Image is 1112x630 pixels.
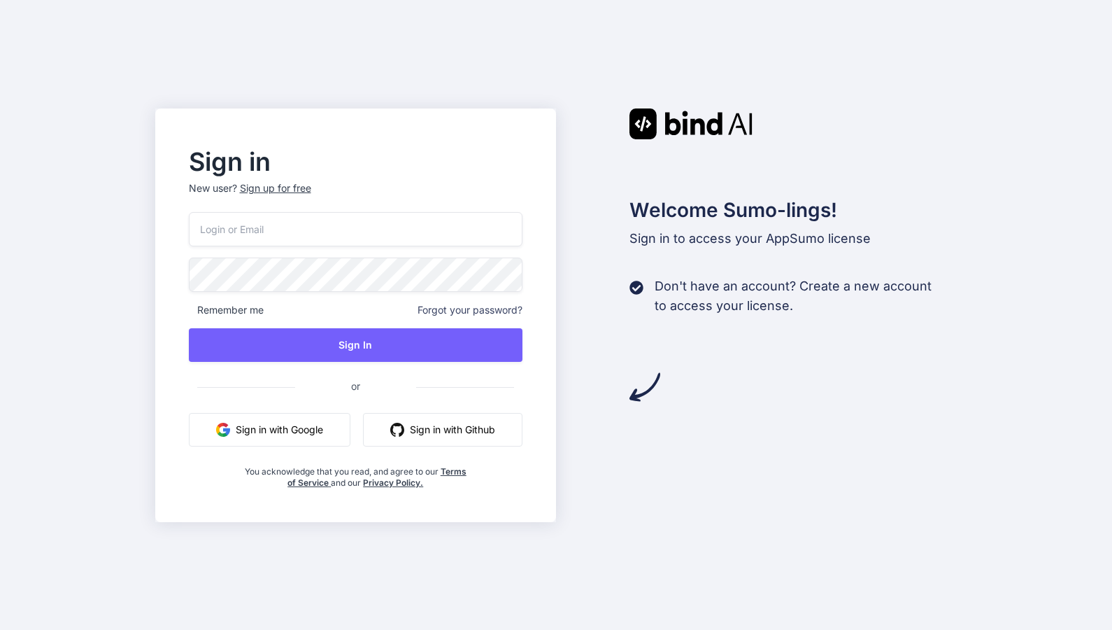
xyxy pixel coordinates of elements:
img: arrow [629,372,660,402]
span: Forgot your password? [418,303,522,317]
button: Sign in with Github [363,413,522,447]
button: Sign In [189,328,523,362]
p: New user? [189,181,523,212]
input: Login or Email [189,212,523,246]
p: Sign in to access your AppSumo license [629,229,957,248]
button: Sign in with Google [189,413,350,447]
div: You acknowledge that you read, and agree to our and our [244,458,466,489]
span: or [295,369,416,403]
h2: Sign in [189,150,523,173]
span: Remember me [189,303,264,317]
a: Privacy Policy. [363,477,423,488]
div: Sign up for free [240,181,311,195]
a: Terms of Service [287,466,466,488]
h2: Welcome Sumo-lings! [629,195,957,225]
img: google [216,423,230,437]
p: Don't have an account? Create a new account to access your license. [655,276,932,316]
img: github [390,423,404,437]
img: Bind AI logo [629,108,753,139]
